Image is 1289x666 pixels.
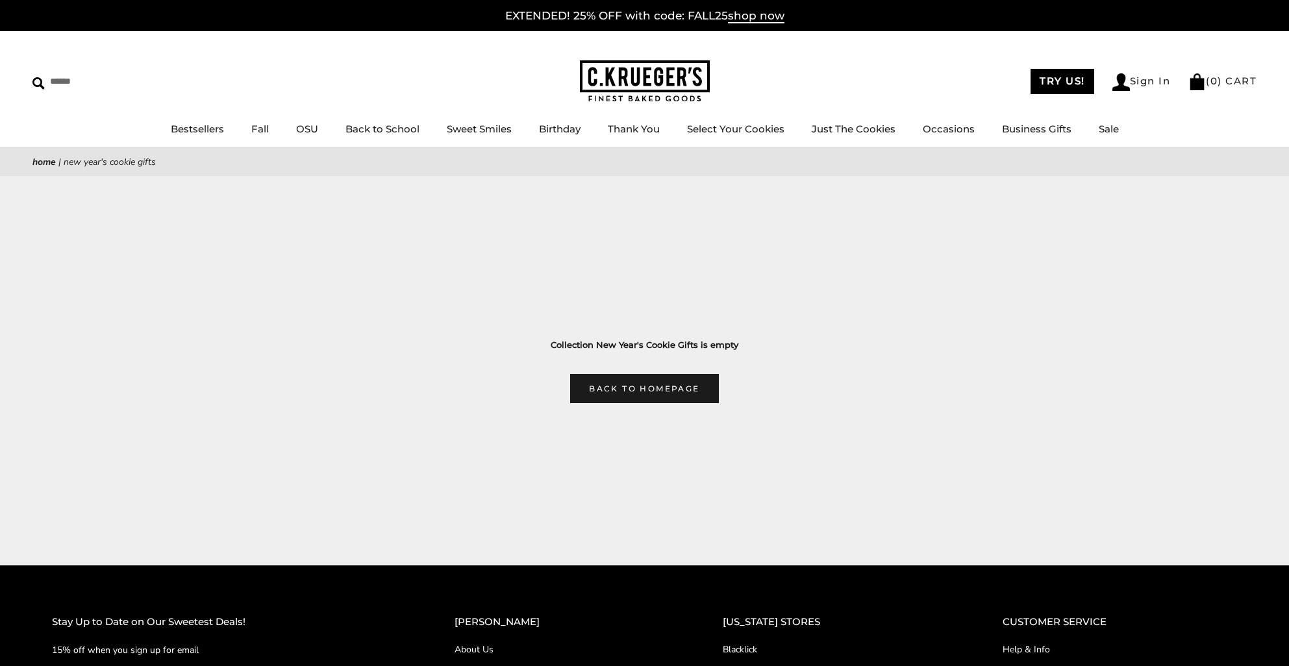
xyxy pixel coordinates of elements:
[447,123,512,135] a: Sweet Smiles
[345,123,419,135] a: Back to School
[455,614,670,630] h2: [PERSON_NAME]
[1188,75,1257,87] a: (0) CART
[723,643,951,656] a: Blacklick
[251,123,269,135] a: Fall
[728,9,784,23] span: shop now
[32,154,1257,169] nav: breadcrumbs
[608,123,660,135] a: Thank You
[1210,75,1218,87] span: 0
[58,156,61,168] span: |
[1112,73,1130,91] img: Account
[1003,614,1237,630] h2: CUSTOMER SERVICE
[570,374,718,403] a: Back to homepage
[171,123,224,135] a: Bestsellers
[580,60,710,103] img: C.KRUEGER'S
[32,77,45,90] img: Search
[32,71,187,92] input: Search
[812,123,895,135] a: Just The Cookies
[455,643,670,656] a: About Us
[539,123,581,135] a: Birthday
[52,338,1237,352] h3: Collection New Year's Cookie Gifts is empty
[687,123,784,135] a: Select Your Cookies
[296,123,318,135] a: OSU
[1002,123,1071,135] a: Business Gifts
[64,156,156,168] span: New Year's Cookie Gifts
[1188,73,1206,90] img: Bag
[1099,123,1119,135] a: Sale
[52,643,403,658] p: 15% off when you sign up for email
[32,156,56,168] a: Home
[1031,69,1094,94] a: TRY US!
[923,123,975,135] a: Occasions
[505,9,784,23] a: EXTENDED! 25% OFF with code: FALL25shop now
[52,614,403,630] h2: Stay Up to Date on Our Sweetest Deals!
[1112,73,1171,91] a: Sign In
[1003,643,1237,656] a: Help & Info
[723,614,951,630] h2: [US_STATE] STORES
